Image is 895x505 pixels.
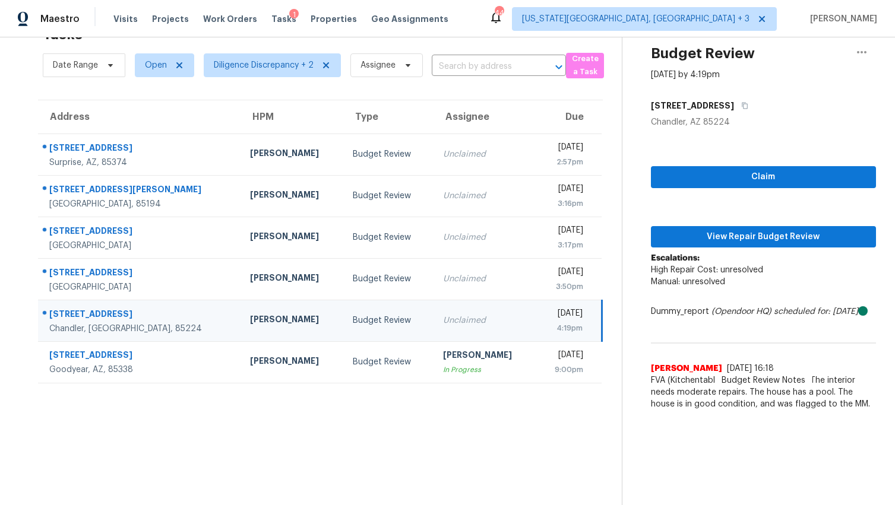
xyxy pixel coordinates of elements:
[343,100,434,134] th: Type
[49,308,231,323] div: [STREET_ADDRESS]
[49,157,231,169] div: Surprise, AZ, 85374
[145,59,167,71] span: Open
[53,59,98,71] span: Date Range
[214,59,314,71] span: Diligence Discrepancy + 2
[495,7,503,19] div: 44
[805,13,877,25] span: [PERSON_NAME]
[545,349,583,364] div: [DATE]
[651,278,725,286] span: Manual: unresolved
[545,224,583,239] div: [DATE]
[250,272,334,287] div: [PERSON_NAME]
[353,190,424,202] div: Budget Review
[651,166,876,188] button: Claim
[443,148,527,160] div: Unclaimed
[353,356,424,368] div: Budget Review
[443,273,527,285] div: Unclaimed
[250,189,334,204] div: [PERSON_NAME]
[49,364,231,376] div: Goodyear, AZ, 85338
[545,156,583,168] div: 2:57pm
[660,170,866,185] span: Claim
[774,307,858,316] i: scheduled for: [DATE]
[152,13,189,25] span: Projects
[651,254,700,262] b: Escalations:
[651,47,755,59] h2: Budget Review
[660,230,866,244] span: View Repair Budget Review
[49,281,231,293] div: [GEOGRAPHIC_DATA]
[443,364,527,376] div: In Progress
[49,142,231,157] div: [STREET_ADDRESS]
[49,323,231,335] div: Chandler, [GEOGRAPHIC_DATA], 85224
[49,225,231,240] div: [STREET_ADDRESS]
[434,100,536,134] th: Assignee
[49,240,231,252] div: [GEOGRAPHIC_DATA]
[651,69,720,81] div: [DATE] by 4:19pm
[241,100,343,134] th: HPM
[545,281,583,293] div: 3:50pm
[545,307,582,322] div: [DATE]
[311,13,357,25] span: Properties
[714,374,812,386] span: Budget Review Notes
[651,116,876,128] div: Chandler, AZ 85224
[40,13,80,25] span: Maestro
[250,147,334,162] div: [PERSON_NAME]
[545,198,583,209] div: 3:16pm
[250,230,334,245] div: [PERSON_NAME]
[545,322,582,334] div: 4:19pm
[432,58,533,76] input: Search by address
[651,306,876,317] div: Dummy_report
[49,198,231,210] div: [GEOGRAPHIC_DATA], 85194
[651,100,734,112] h5: [STREET_ADDRESS]
[353,315,424,326] div: Budget Review
[651,374,876,410] span: FVA (Kitchentable pilot ALA) completed. The interior needs moderate repairs. The house has a pool...
[443,315,527,326] div: Unclaimed
[545,141,583,156] div: [DATE]
[443,231,527,243] div: Unclaimed
[250,313,334,328] div: [PERSON_NAME]
[371,13,448,25] span: Geo Assignments
[711,307,771,316] i: (Opendoor HQ)
[566,53,604,78] button: Create a Task
[651,266,763,274] span: High Repair Cost: unresolved
[49,183,231,198] div: [STREET_ADDRESS][PERSON_NAME]
[113,13,138,25] span: Visits
[651,363,722,374] span: [PERSON_NAME]
[572,52,598,80] span: Create a Task
[271,15,296,23] span: Tasks
[734,95,750,116] button: Copy Address
[545,364,583,376] div: 9:00pm
[49,349,231,364] div: [STREET_ADDRESS]
[536,100,602,134] th: Due
[551,59,567,75] button: Open
[289,9,299,21] div: 1
[250,355,334,370] div: [PERSON_NAME]
[443,349,527,364] div: [PERSON_NAME]
[545,239,583,251] div: 3:17pm
[353,148,424,160] div: Budget Review
[522,13,749,25] span: [US_STATE][GEOGRAPHIC_DATA], [GEOGRAPHIC_DATA] + 3
[38,100,241,134] th: Address
[545,266,583,281] div: [DATE]
[203,13,257,25] span: Work Orders
[353,231,424,243] div: Budget Review
[353,273,424,285] div: Budget Review
[443,190,527,202] div: Unclaimed
[545,183,583,198] div: [DATE]
[43,28,83,40] h2: Tasks
[727,364,774,373] span: [DATE] 16:18
[49,266,231,281] div: [STREET_ADDRESS]
[651,226,876,248] button: View Repair Budget Review
[360,59,396,71] span: Assignee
